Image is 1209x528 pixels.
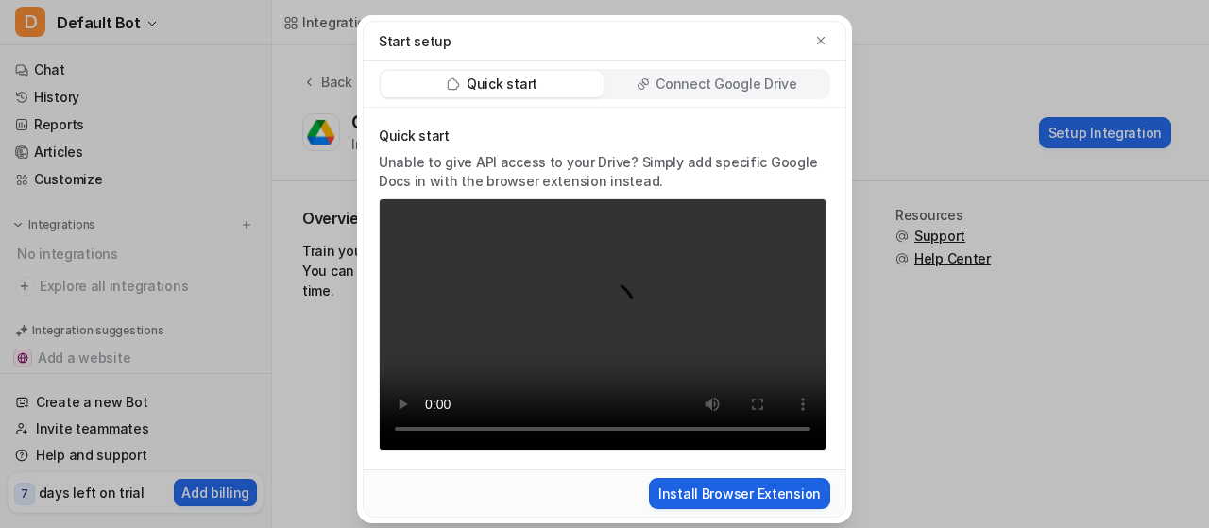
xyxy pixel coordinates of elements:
p: Unable to give API access to your Drive? Simply add specific Google Docs in with the browser exte... [379,153,826,191]
button: Install Browser Extension [649,478,830,509]
p: Quick start [467,75,537,94]
p: Start setup [379,31,451,51]
p: Connect Google Drive [656,75,796,94]
video: Your browser does not support the video tag. [379,198,826,451]
p: Quick start [379,127,826,145]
